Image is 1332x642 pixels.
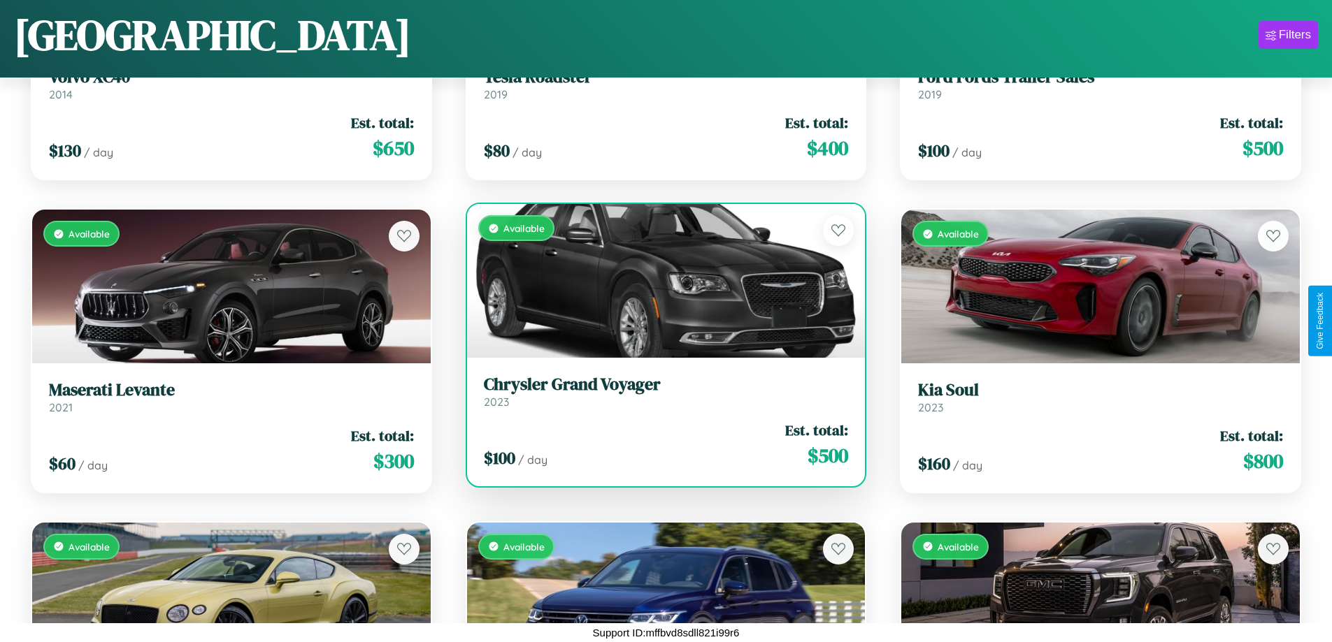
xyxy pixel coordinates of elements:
span: Available [938,228,979,240]
span: $ 650 [373,134,414,162]
a: Tesla Roadster2019 [484,67,849,101]
span: $ 100 [918,139,950,162]
span: / day [518,453,547,467]
span: $ 100 [484,446,515,469]
h3: Tesla Roadster [484,67,849,87]
span: Est. total: [785,112,848,133]
button: Filters [1259,21,1318,49]
span: 2014 [49,87,73,101]
a: Ford Fords Trailer Sales2019 [918,67,1283,101]
span: Est. total: [1220,425,1283,446]
span: / day [84,145,113,159]
span: Available [69,228,110,240]
span: $ 500 [808,442,848,469]
div: Give Feedback [1315,293,1325,349]
span: / day [513,145,542,159]
span: Available [503,222,545,234]
span: Est. total: [351,425,414,446]
span: $ 80 [484,139,510,162]
span: Available [938,541,979,553]
span: 2019 [918,87,942,101]
span: / day [953,458,982,472]
span: Est. total: [351,112,414,133]
span: / day [952,145,982,159]
span: $ 800 [1243,447,1283,475]
span: $ 400 [807,134,848,162]
span: $ 160 [918,452,950,475]
h3: Ford Fords Trailer Sales [918,67,1283,87]
h3: Kia Soul [918,380,1283,400]
span: $ 130 [49,139,81,162]
a: Kia Soul2023 [918,380,1283,414]
a: Volvo XC402014 [49,67,414,101]
span: $ 500 [1243,134,1283,162]
p: Support ID: mffbvd8sdll821i99r6 [593,623,740,642]
span: / day [78,458,108,472]
span: Available [503,541,545,553]
h1: [GEOGRAPHIC_DATA] [14,6,411,64]
h3: Chrysler Grand Voyager [484,374,849,395]
span: 2023 [484,395,509,409]
span: $ 60 [49,452,76,475]
a: Chrysler Grand Voyager2023 [484,374,849,409]
span: Est. total: [785,420,848,440]
span: 2019 [484,87,508,101]
span: Est. total: [1220,112,1283,133]
div: Filters [1279,28,1311,42]
span: Available [69,541,110,553]
span: $ 300 [373,447,414,475]
h3: Maserati Levante [49,380,414,400]
span: 2021 [49,400,73,414]
h3: Volvo XC40 [49,67,414,87]
span: 2023 [918,400,943,414]
a: Maserati Levante2021 [49,380,414,414]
